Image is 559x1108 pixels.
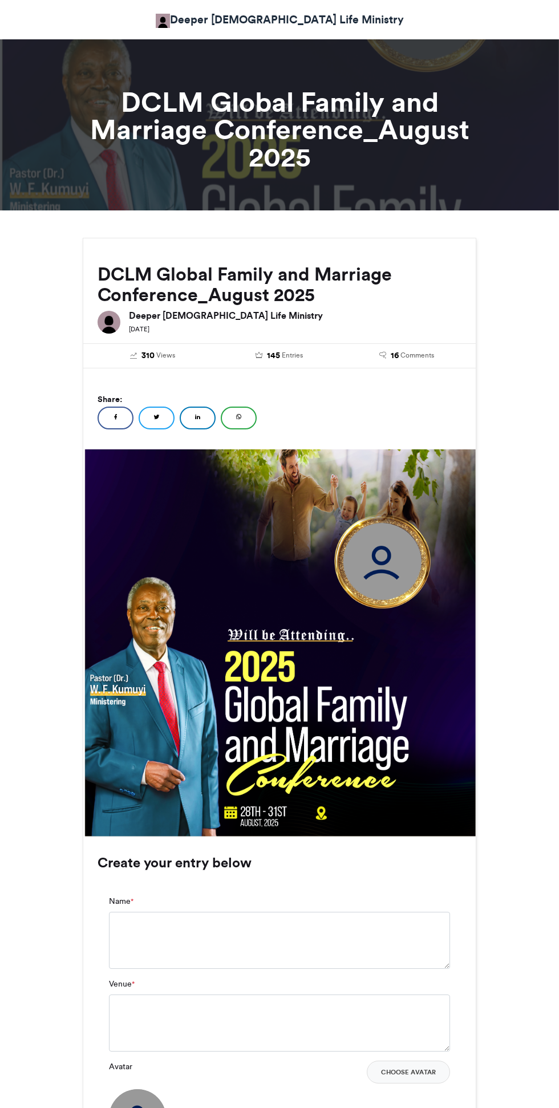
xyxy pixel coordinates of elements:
span: Views [156,350,175,360]
a: 310 Views [98,350,208,362]
label: Name [109,895,133,907]
img: Obafemi Bello [156,14,170,28]
span: 310 [141,350,155,362]
img: 1755959879.765-6380a9a57c188a73027e6ba8754f212af576e20a.png [326,505,440,619]
small: [DATE] [129,325,149,333]
span: 145 [267,350,280,362]
img: Deeper Christian Life Ministry [98,311,120,334]
img: 1756063404.084-d819a6bf25e6227a59dd4f175d467a2af53d37ab.png [85,449,476,836]
h3: Create your entry below [98,856,461,870]
h5: Share: [98,392,461,407]
a: 16 Comments [351,350,461,362]
a: Deeper [DEMOGRAPHIC_DATA] Life Ministry [156,11,404,28]
span: Entries [282,350,303,360]
h1: DCLM Global Family and Marriage Conference_August 2025 [83,88,476,171]
label: Venue [109,978,135,990]
span: Comments [400,350,434,360]
label: Avatar [109,1061,132,1073]
button: Choose Avatar [367,1061,450,1083]
h2: DCLM Global Family and Marriage Conference_August 2025 [98,264,461,305]
a: 145 Entries [225,350,335,362]
span: 16 [391,350,399,362]
h6: Deeper [DEMOGRAPHIC_DATA] Life Ministry [129,311,461,320]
